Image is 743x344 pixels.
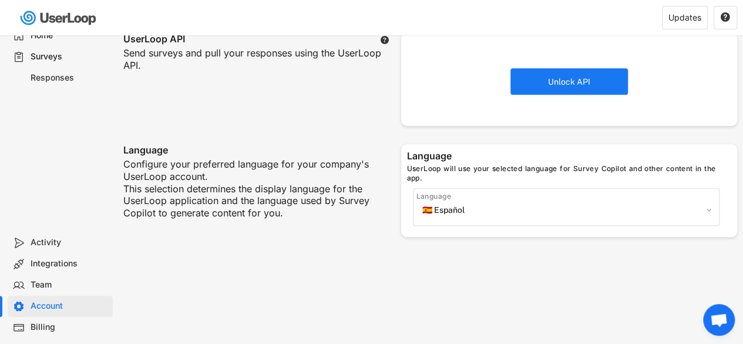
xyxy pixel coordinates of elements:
div: Billing [31,322,108,333]
div: Responses [31,72,108,84]
text:  [721,12,730,22]
div: Language [416,192,720,201]
div: Team [31,279,108,290]
div: Account [31,300,108,312]
div: Language [407,150,732,164]
div: UserLoop API [123,33,185,47]
a: Chat abierto [703,304,735,336]
div: Configure your preferred language for your company's UserLoop account. This selection determines ... [123,158,401,219]
div: Home [31,30,108,41]
div: UserLoop will use your selected language for Survey Copilot and other content in the app. [407,164,732,182]
text:  [381,35,389,45]
div: Activity [31,237,108,248]
img: userloop-logo-01.svg [18,6,100,30]
div: Updates [668,14,701,22]
button: Unlock API [510,68,628,95]
button:  [720,12,731,23]
button:  [380,35,389,45]
div: Integrations [31,258,108,269]
div: Language [123,144,168,158]
div: Send surveys and pull your responses using the UserLoop API. [123,47,401,74]
div: Surveys [31,51,108,62]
